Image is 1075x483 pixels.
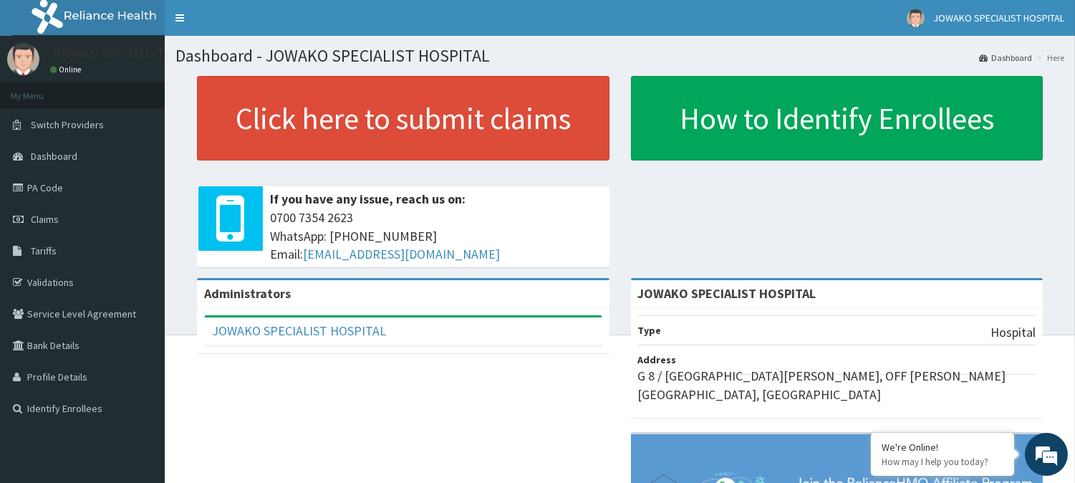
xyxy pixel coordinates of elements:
[907,9,925,27] img: User Image
[638,324,662,337] b: Type
[7,43,39,75] img: User Image
[882,441,1003,454] div: We're Online!
[31,244,57,257] span: Tariffs
[31,213,59,226] span: Claims
[50,47,223,59] p: JOWAKO SPECIALIST HOSPITAL
[270,191,466,207] b: If you have any issue, reach us on:
[31,118,104,131] span: Switch Providers
[204,285,291,302] b: Administrators
[270,209,602,264] span: 0700 7354 2623 WhatsApp: [PHONE_NUMBER] Email:
[638,353,677,366] b: Address
[31,150,77,163] span: Dashboard
[631,76,1043,161] a: How to Identify Enrollees
[50,64,85,75] a: Online
[882,456,1003,468] p: How may I help you today?
[197,76,609,161] a: Click here to submit claims
[638,367,1036,403] p: G 8 / [GEOGRAPHIC_DATA][PERSON_NAME], OFF [PERSON_NAME][GEOGRAPHIC_DATA], [GEOGRAPHIC_DATA]
[638,285,816,302] strong: JOWAKO SPECIALIST HOSPITAL
[979,52,1032,64] a: Dashboard
[212,322,386,339] a: JOWAKO SPECIALIST HOSPITAL
[303,246,500,262] a: [EMAIL_ADDRESS][DOMAIN_NAME]
[175,47,1064,65] h1: Dashboard - JOWAKO SPECIALIST HOSPITAL
[1033,52,1064,64] li: Here
[933,11,1064,24] span: JOWAKO SPECIALIST HOSPITAL
[990,323,1036,342] p: Hospital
